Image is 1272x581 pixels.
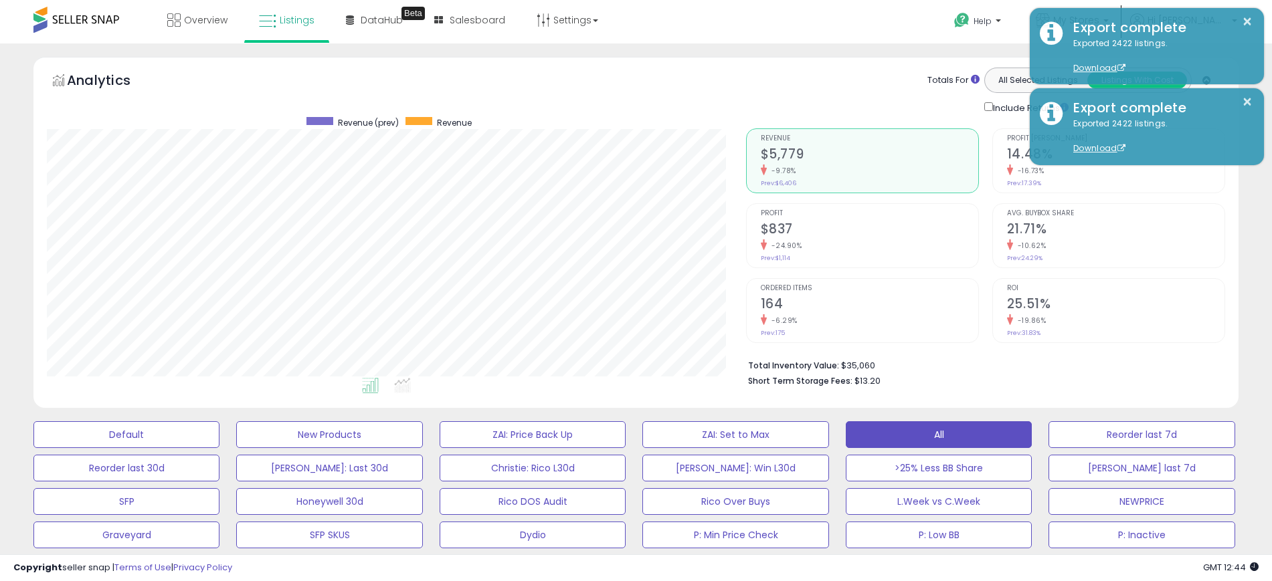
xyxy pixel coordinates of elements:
button: NEWPRICE [1049,488,1235,515]
small: Prev: $1,114 [761,254,790,262]
div: Exported 2422 listings. [1063,118,1254,155]
button: New Products [236,421,422,448]
button: >25% Less BB Share [846,455,1032,481]
button: P: Inactive [1049,521,1235,548]
button: ZAI: Price Back Up [440,421,626,448]
h2: $837 [761,221,978,239]
a: Privacy Policy [173,561,232,574]
small: -9.78% [767,166,796,176]
button: ZAI: Set to Max [642,421,828,448]
span: Salesboard [450,13,505,27]
span: Revenue [761,135,978,142]
small: Prev: $6,406 [761,179,796,187]
span: 2025-10-12 12:44 GMT [1203,561,1259,574]
h2: 164 [761,296,978,314]
a: Help [943,2,1014,43]
button: P: Min Price Check [642,521,828,548]
h2: 14.48% [1007,146,1224,164]
small: Prev: 31.83% [1007,329,1040,337]
span: $13.20 [854,374,881,387]
small: -10.62% [1013,241,1047,251]
div: Totals For [927,74,980,87]
button: Dydio [440,521,626,548]
button: Rico DOS Audit [440,488,626,515]
span: Overview [184,13,228,27]
span: Profit [761,210,978,217]
small: Prev: 17.39% [1007,179,1041,187]
small: -19.86% [1013,316,1047,326]
span: ROI [1007,285,1224,292]
b: Total Inventory Value: [748,360,839,371]
button: Graveyard [33,521,219,548]
button: Reorder last 30d [33,455,219,481]
button: L.Week vs C.Week [846,488,1032,515]
a: Terms of Use [114,561,171,574]
span: DataHub [361,13,403,27]
span: Avg. Buybox Share [1007,210,1224,217]
h2: $5,779 [761,146,978,164]
button: Reorder last 7d [1049,421,1235,448]
b: Short Term Storage Fees: [748,375,852,386]
span: Profit [PERSON_NAME] [1007,135,1224,142]
div: Export complete [1063,18,1254,37]
button: All Selected Listings [988,72,1088,89]
h5: Analytics [67,71,157,93]
small: -24.90% [767,241,802,251]
span: Ordered Items [761,285,978,292]
div: seller snap | | [13,562,232,574]
button: [PERSON_NAME]: Win L30d [642,455,828,481]
button: [PERSON_NAME]: Last 30d [236,455,422,481]
small: Prev: 175 [761,329,785,337]
h2: 25.51% [1007,296,1224,314]
a: Download [1073,142,1125,154]
span: Revenue (prev) [338,117,399,128]
button: P: Low BB [846,521,1032,548]
span: Help [974,15,992,27]
li: $35,060 [748,356,1215,372]
button: Rico Over Buys [642,488,828,515]
h2: 21.71% [1007,221,1224,239]
button: Christie: Rico L30d [440,455,626,481]
button: [PERSON_NAME] last 7d [1049,455,1235,481]
strong: Copyright [13,561,62,574]
span: Revenue [437,117,472,128]
span: Listings [280,13,314,27]
a: Download [1073,62,1125,74]
button: Honeywell 30d [236,488,422,515]
button: × [1242,13,1253,30]
small: -6.29% [767,316,798,326]
button: Default [33,421,219,448]
div: Export complete [1063,98,1254,118]
small: Prev: 24.29% [1007,254,1042,262]
div: Exported 2422 listings. [1063,37,1254,75]
i: Get Help [953,12,970,29]
button: × [1242,94,1253,110]
div: Include Returns [974,100,1085,115]
button: SFP [33,488,219,515]
div: Tooltip anchor [401,7,425,20]
button: All [846,421,1032,448]
button: SFP SKUS [236,521,422,548]
small: -16.73% [1013,166,1044,176]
